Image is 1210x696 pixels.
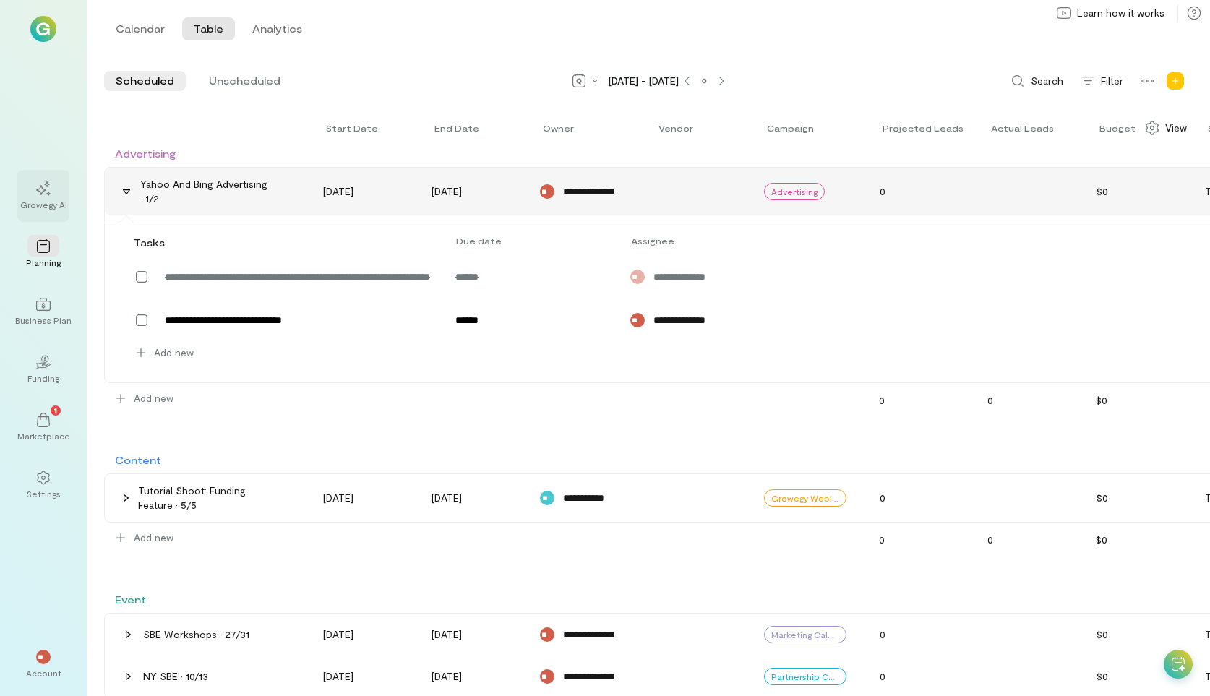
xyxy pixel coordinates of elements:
span: View [1165,121,1187,135]
div: [DATE] [432,491,507,505]
span: Event [115,593,146,606]
span: End date [434,122,479,134]
a: Planning [17,228,69,280]
div: Settings [27,488,61,499]
span: Advertising [115,147,176,160]
button: Table [182,17,235,40]
div: Toggle SortBy [991,122,1060,134]
span: Content [115,454,161,466]
div: $0 [1087,528,1188,551]
div: Show columns [1136,116,1196,139]
span: Start date [326,122,378,134]
div: Yahoo and Bing Advertising · 1/2 [140,177,270,206]
div: Growegy AI [20,199,67,210]
div: [DATE] [323,627,398,642]
div: 0 [871,623,972,646]
div: $0 [1088,180,1189,203]
div: $0 [1087,389,1188,412]
div: [DATE] [323,184,398,199]
span: Budget [1099,122,1136,134]
div: 0 [871,665,972,688]
div: Toggle SortBy [883,122,970,134]
div: Toggle SortBy [658,122,700,134]
span: Unscheduled [209,74,280,88]
div: 0 [871,486,972,510]
span: Advertising [771,186,818,197]
div: Assignee [622,235,738,246]
span: Actual leads [991,122,1054,134]
div: SBE Workshops · 27/31 [143,627,249,642]
span: [DATE] - [DATE] [609,74,679,88]
span: 1 [54,403,57,416]
div: Toggle SortBy [326,122,385,134]
span: Marketing Calendar [771,629,839,640]
button: Analytics [241,17,314,40]
div: Toggle SortBy [543,122,580,134]
div: 0 [871,180,972,203]
div: Due date [447,235,622,246]
div: 0 [979,528,1080,551]
span: Add new [134,391,173,405]
div: NY SBE · 10/13 [143,669,208,684]
div: [DATE] [432,627,507,642]
div: Toggle SortBy [1099,122,1142,134]
div: Funding [27,372,59,384]
span: Campaign [767,122,814,134]
div: $0 [1088,623,1189,646]
div: Planning [26,257,61,268]
a: Marketplace [17,401,69,453]
div: [DATE] [323,669,398,684]
div: $0 [1088,486,1189,510]
span: Add new [134,530,173,545]
span: Growegy Webinar & Tutorials [771,492,839,504]
a: Settings [17,459,69,511]
div: 0 [870,389,971,412]
a: Growegy AI [17,170,69,222]
span: Projected leads [883,122,964,134]
div: Tutorial Shoot: Funding Feature · 5/5 [138,484,270,512]
div: $0 [1088,665,1189,688]
span: Vendor [658,122,693,134]
span: Filter [1101,74,1123,88]
span: Add new [154,345,194,360]
div: [DATE] [323,491,398,505]
div: [DATE] [432,669,507,684]
span: Partnership Campaign [771,671,839,682]
span: Search [1031,74,1063,88]
div: 0 [870,528,971,551]
a: Business Plan [17,285,69,338]
span: Learn how it works [1077,6,1164,20]
div: Add new program [1164,69,1187,93]
div: Marketplace [17,430,70,442]
button: Calendar [104,17,176,40]
div: Toggle SortBy [767,122,820,134]
div: Business Plan [15,314,72,326]
div: Tasks [134,235,157,250]
span: Scheduled [116,74,174,88]
div: Toggle SortBy [434,122,486,134]
div: [DATE] [432,184,507,199]
div: 0 [979,389,1080,412]
a: Funding [17,343,69,395]
span: Owner [543,122,574,134]
div: Account [26,667,61,679]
